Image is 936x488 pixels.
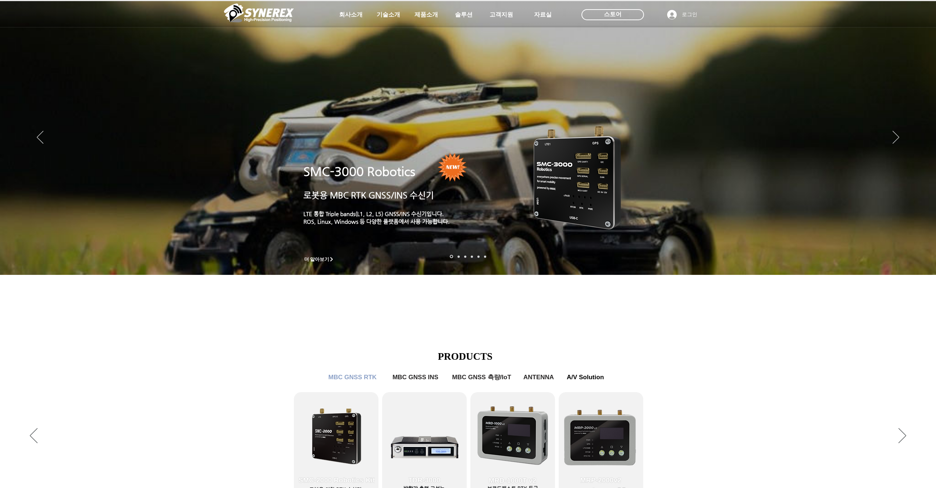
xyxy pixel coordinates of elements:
button: 이전 [37,131,43,145]
span: ANTENNA [523,374,554,381]
span: 로그인 [679,11,700,18]
a: 자료실 [524,7,561,22]
nav: 슬라이드 [448,255,488,258]
span: TDR-3000 [408,476,441,484]
a: MBC GNSS RTK [323,370,382,385]
a: 측량 IoT [464,255,466,258]
span: MBC GNSS RTK [328,374,377,381]
a: A/V Solution [562,370,609,385]
span: MBC GNSS INS [392,374,438,381]
a: 솔루션 [445,7,482,22]
a: 자율주행 [471,255,473,258]
a: 고객지원 [483,7,520,22]
a: 정밀농업 [484,255,486,258]
button: 다음 [898,428,906,444]
button: 다음 [893,131,899,145]
img: KakaoTalk_20241224_155801212.png [523,115,632,238]
span: SMC-2000 Robotics Kit [299,476,375,484]
a: SMC-3000 Robotics [303,165,415,179]
a: 기술소개 [370,7,407,22]
span: 더 알아보기 [304,256,330,263]
a: 로봇 [477,255,480,258]
a: 제품소개 [408,7,445,22]
button: 로그인 [662,8,702,22]
a: 로봇용 MBC RTK GNSS/INS 수신기 [303,190,434,200]
div: 스토어 [581,9,644,20]
a: ANTENNA [520,370,557,385]
span: 자료실 [534,11,552,19]
span: 회사소개 [339,11,363,19]
a: 회사소개 [332,7,369,22]
a: MBC GNSS INS [388,370,443,385]
span: 스토어 [604,10,622,18]
a: ROS, Linux, Windows 등 다양한 플랫폼에서 사용 가능합니다. [303,218,450,225]
span: PRODUCTS [438,351,493,362]
a: 드론 8 - SMC 2000 [458,255,460,258]
span: 제품소개 [414,11,438,19]
a: LTE 통합 Triple bands(L1, L2, L5) GNSS/INS 수신기입니다. [303,211,444,217]
span: MRP-2000v2 [580,476,622,484]
img: 씨너렉스_White_simbol_대지 1.png [224,2,294,24]
span: A/V Solution [567,374,604,381]
span: 고객지원 [490,11,513,19]
span: 솔루션 [455,11,473,19]
a: 더 알아보기 [301,255,338,264]
span: MRD-1000T v2 [489,477,537,485]
span: 기술소개 [377,11,400,19]
span: MBC GNSS 측량/IoT [452,373,511,381]
button: 이전 [30,428,38,444]
a: MBC GNSS 측량/IoT [447,370,517,385]
a: 로봇- SMC 2000 [450,255,453,258]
